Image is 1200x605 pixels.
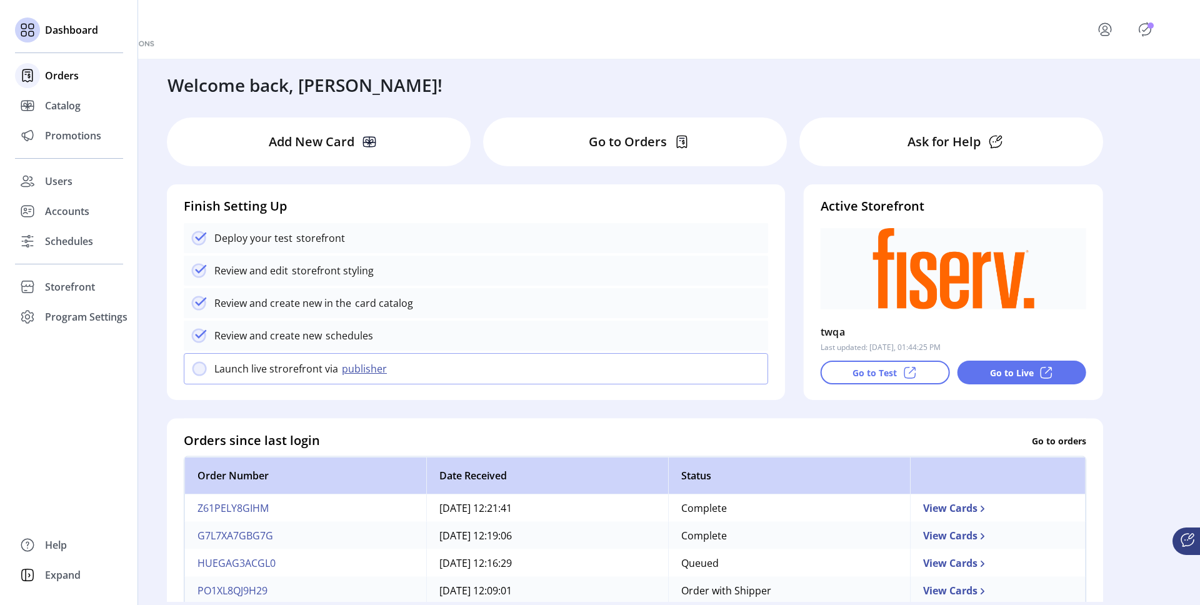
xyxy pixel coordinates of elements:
th: Status [668,457,910,494]
p: schedules [322,328,373,343]
p: Review and create new in the [214,296,351,311]
span: Promotions [45,128,101,143]
p: Deploy your test [214,231,292,246]
td: View Cards [910,522,1086,549]
td: HUEGAG3ACGL0 [184,549,426,577]
span: Users [45,174,72,189]
span: Catalog [45,98,81,113]
td: G7L7XA7GBG7G [184,522,426,549]
p: Ask for Help [907,132,981,151]
p: Add New Card [269,132,354,151]
p: Launch live strorefront via [214,361,338,376]
td: PO1XL8QJ9H29 [184,577,426,604]
p: card catalog [351,296,413,311]
p: storefront styling [288,263,374,278]
span: Program Settings [45,309,127,324]
p: Go to Live [990,366,1034,379]
td: Z61PELY8GIHM [184,494,426,522]
td: View Cards [910,494,1086,522]
span: Accounts [45,204,89,219]
td: [DATE] 12:19:06 [426,522,668,549]
td: Complete [668,494,910,522]
p: Go to orders [1032,434,1086,447]
h4: Finish Setting Up [184,197,768,216]
button: menu [1080,14,1135,44]
button: publisher [338,361,394,376]
td: View Cards [910,549,1086,577]
td: View Cards [910,577,1086,604]
span: Help [45,537,67,552]
p: Review and create new [214,328,322,343]
p: storefront [292,231,345,246]
p: Go to Orders [589,132,667,151]
h4: Active Storefront [821,197,1086,216]
p: twqa [821,322,846,342]
td: Order with Shipper [668,577,910,604]
td: [DATE] 12:09:01 [426,577,668,604]
td: [DATE] 12:16:29 [426,549,668,577]
span: Schedules [45,234,93,249]
span: Storefront [45,279,95,294]
th: Date Received [426,457,668,494]
span: Orders [45,68,79,83]
span: Dashboard [45,22,98,37]
p: Review and edit [214,263,288,278]
th: Order Number [184,457,426,494]
td: [DATE] 12:21:41 [426,494,668,522]
h3: Welcome back, [PERSON_NAME]! [167,72,442,98]
td: Queued [668,549,910,577]
td: Complete [668,522,910,549]
h4: Orders since last login [184,431,320,450]
span: Expand [45,567,81,582]
p: Go to Test [852,366,897,379]
p: Last updated: [DATE], 01:44:25 PM [821,342,941,353]
button: Publisher Panel [1135,19,1155,39]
